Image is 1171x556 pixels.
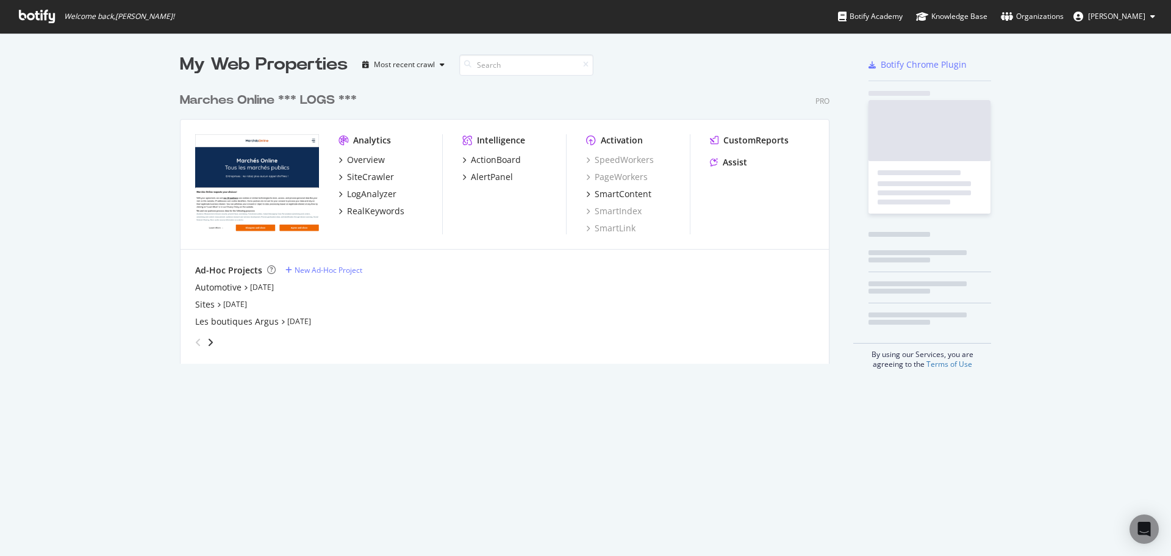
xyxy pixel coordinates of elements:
div: angle-right [206,336,215,348]
span: Welcome back, [PERSON_NAME] ! [64,12,174,21]
div: My Web Properties [180,52,348,77]
div: Knowledge Base [916,10,987,23]
button: [PERSON_NAME] [1064,7,1165,26]
a: ActionBoard [462,154,521,166]
div: Open Intercom Messenger [1130,514,1159,544]
div: Assist [723,156,747,168]
div: Pro [815,96,829,106]
a: [DATE] [250,282,274,292]
a: [DATE] [287,316,311,327]
div: Overview [347,154,385,166]
a: SmartLink [586,222,636,234]
div: CustomReports [723,134,789,146]
div: ActionBoard [471,154,521,166]
a: New Ad-Hoc Project [285,265,362,275]
a: SmartIndex [586,205,642,217]
a: Overview [338,154,385,166]
a: Assist [710,156,747,168]
a: SpeedWorkers [586,154,654,166]
a: Les boutiques Argus [195,316,279,328]
a: Automotive [195,281,242,294]
button: Most recent crawl [357,55,449,74]
a: Botify Chrome Plugin [868,59,967,71]
a: RealKeywords [338,205,404,217]
a: LogAnalyzer [338,188,396,200]
div: Organizations [1001,10,1064,23]
img: www.marchesonline.com [195,134,319,233]
span: Mariam Sissoko [1088,11,1145,21]
div: grid [180,77,839,364]
div: Intelligence [477,134,525,146]
div: Botify Chrome Plugin [881,59,967,71]
input: Search [459,54,593,76]
a: SmartContent [586,188,651,200]
div: LogAnalyzer [347,188,396,200]
a: CustomReports [710,134,789,146]
a: SiteCrawler [338,171,394,183]
a: AlertPanel [462,171,513,183]
div: Most recent crawl [374,61,435,68]
div: SmartContent [595,188,651,200]
div: Activation [601,134,643,146]
div: Analytics [353,134,391,146]
a: Terms of Use [926,359,972,369]
div: By using our Services, you are agreeing to the [853,343,991,369]
div: RealKeywords [347,205,404,217]
div: Botify Academy [838,10,903,23]
a: Sites [195,298,215,311]
div: AlertPanel [471,171,513,183]
div: angle-left [190,333,206,352]
div: SiteCrawler [347,171,394,183]
div: New Ad-Hoc Project [295,265,362,275]
a: PageWorkers [586,171,648,183]
a: [DATE] [223,299,247,309]
div: Ad-Hoc Projects [195,264,262,276]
